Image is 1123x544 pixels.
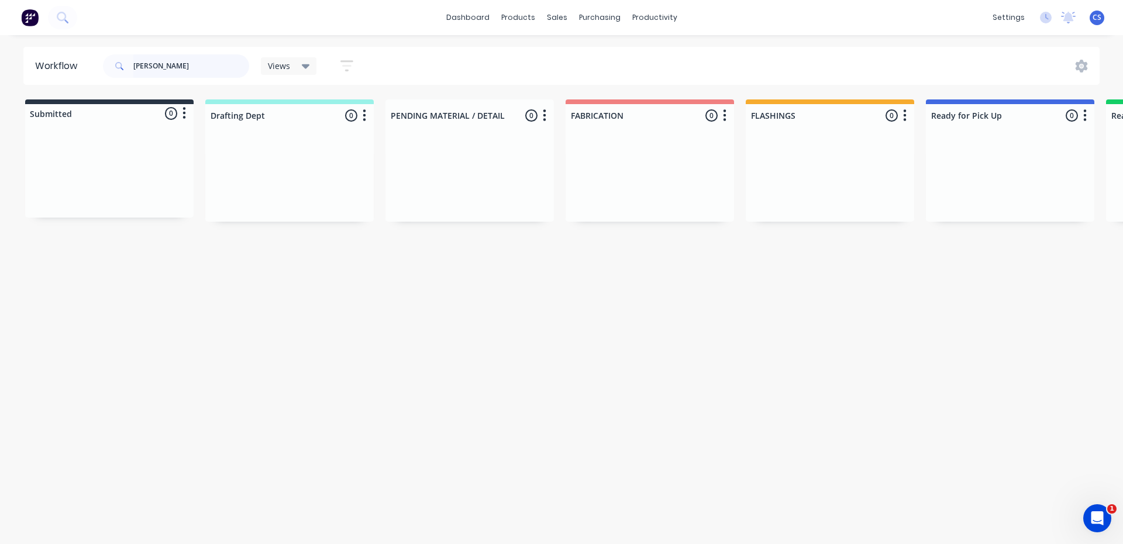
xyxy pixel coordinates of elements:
[626,9,683,26] div: productivity
[573,9,626,26] div: purchasing
[35,59,83,73] div: Workflow
[133,54,249,78] input: Search for orders...
[268,60,290,72] span: Views
[440,9,495,26] a: dashboard
[495,9,541,26] div: products
[1107,504,1117,514] span: 1
[541,9,573,26] div: sales
[1093,12,1101,23] span: CS
[987,9,1031,26] div: settings
[1083,504,1111,532] iframe: Intercom live chat
[21,9,39,26] img: Factory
